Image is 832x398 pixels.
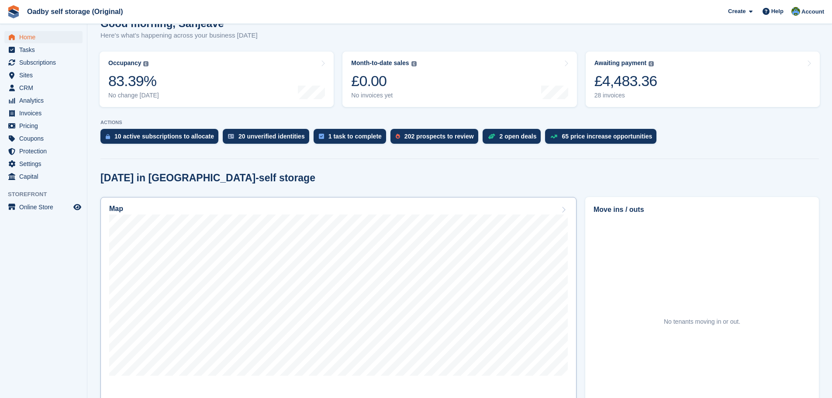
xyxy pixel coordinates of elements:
[4,44,83,56] a: menu
[342,52,577,107] a: Month-to-date sales £0.00 No invoices yet
[488,133,495,139] img: deal-1b604bf984904fb50ccaf53a9ad4b4a5d6e5aea283cecdc64d6e3604feb123c2.svg
[223,129,314,148] a: 20 unverified identities
[19,170,72,183] span: Capital
[19,69,72,81] span: Sites
[649,61,654,66] img: icon-info-grey-7440780725fd019a000dd9b08b2336e03edf1995a4989e88bcd33f0948082b44.svg
[19,107,72,119] span: Invoices
[351,59,409,67] div: Month-to-date sales
[100,31,258,41] p: Here's what's happening across your business [DATE]
[114,133,214,140] div: 10 active subscriptions to allocate
[19,158,72,170] span: Settings
[328,133,382,140] div: 1 task to complete
[108,72,159,90] div: 83.39%
[594,92,657,99] div: 28 invoices
[771,7,784,16] span: Help
[108,59,141,67] div: Occupancy
[19,145,72,157] span: Protection
[143,61,148,66] img: icon-info-grey-7440780725fd019a000dd9b08b2336e03edf1995a4989e88bcd33f0948082b44.svg
[390,129,483,148] a: 202 prospects to review
[100,129,223,148] a: 10 active subscriptions to allocate
[4,94,83,107] a: menu
[19,132,72,145] span: Coupons
[106,134,110,139] img: active_subscription_to_allocate_icon-d502201f5373d7db506a760aba3b589e785aa758c864c3986d89f69b8ff3...
[500,133,537,140] div: 2 open deals
[4,56,83,69] a: menu
[664,317,740,326] div: No tenants moving in or out.
[545,129,661,148] a: 65 price increase opportunities
[586,52,820,107] a: Awaiting payment £4,483.36 28 invoices
[4,132,83,145] a: menu
[228,134,234,139] img: verify_identity-adf6edd0f0f0b5bbfe63781bf79b02c33cf7c696d77639b501bdc392416b5a36.svg
[351,72,416,90] div: £0.00
[550,135,557,138] img: price_increase_opportunities-93ffe204e8149a01c8c9dc8f82e8f89637d9d84a8eef4429ea346261dce0b2c0.svg
[4,145,83,157] a: menu
[4,82,83,94] a: menu
[562,133,652,140] div: 65 price increase opportunities
[19,56,72,69] span: Subscriptions
[319,134,324,139] img: task-75834270c22a3079a89374b754ae025e5fb1db73e45f91037f5363f120a921f8.svg
[4,69,83,81] a: menu
[19,82,72,94] span: CRM
[100,52,334,107] a: Occupancy 83.39% No change [DATE]
[4,31,83,43] a: menu
[19,44,72,56] span: Tasks
[100,172,315,184] h2: [DATE] in [GEOGRAPHIC_DATA]-self storage
[7,5,20,18] img: stora-icon-8386f47178a22dfd0bd8f6a31ec36ba5ce8667c1dd55bd0f319d3a0aa187defe.svg
[411,61,417,66] img: icon-info-grey-7440780725fd019a000dd9b08b2336e03edf1995a4989e88bcd33f0948082b44.svg
[19,120,72,132] span: Pricing
[4,170,83,183] a: menu
[594,72,657,90] div: £4,483.36
[19,94,72,107] span: Analytics
[4,201,83,213] a: menu
[100,120,819,125] p: ACTIONS
[314,129,390,148] a: 1 task to complete
[594,204,811,215] h2: Move ins / outs
[238,133,305,140] div: 20 unverified identities
[4,158,83,170] a: menu
[109,205,123,213] h2: Map
[72,202,83,212] a: Preview store
[108,92,159,99] div: No change [DATE]
[728,7,746,16] span: Create
[4,107,83,119] a: menu
[396,134,400,139] img: prospect-51fa495bee0391a8d652442698ab0144808aea92771e9ea1ae160a38d050c398.svg
[19,31,72,43] span: Home
[594,59,647,67] div: Awaiting payment
[4,120,83,132] a: menu
[801,7,824,16] span: Account
[8,190,87,199] span: Storefront
[791,7,800,16] img: Sanjeave Nagra
[483,129,545,148] a: 2 open deals
[19,201,72,213] span: Online Store
[404,133,474,140] div: 202 prospects to review
[351,92,416,99] div: No invoices yet
[24,4,127,19] a: Oadby self storage (Original)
